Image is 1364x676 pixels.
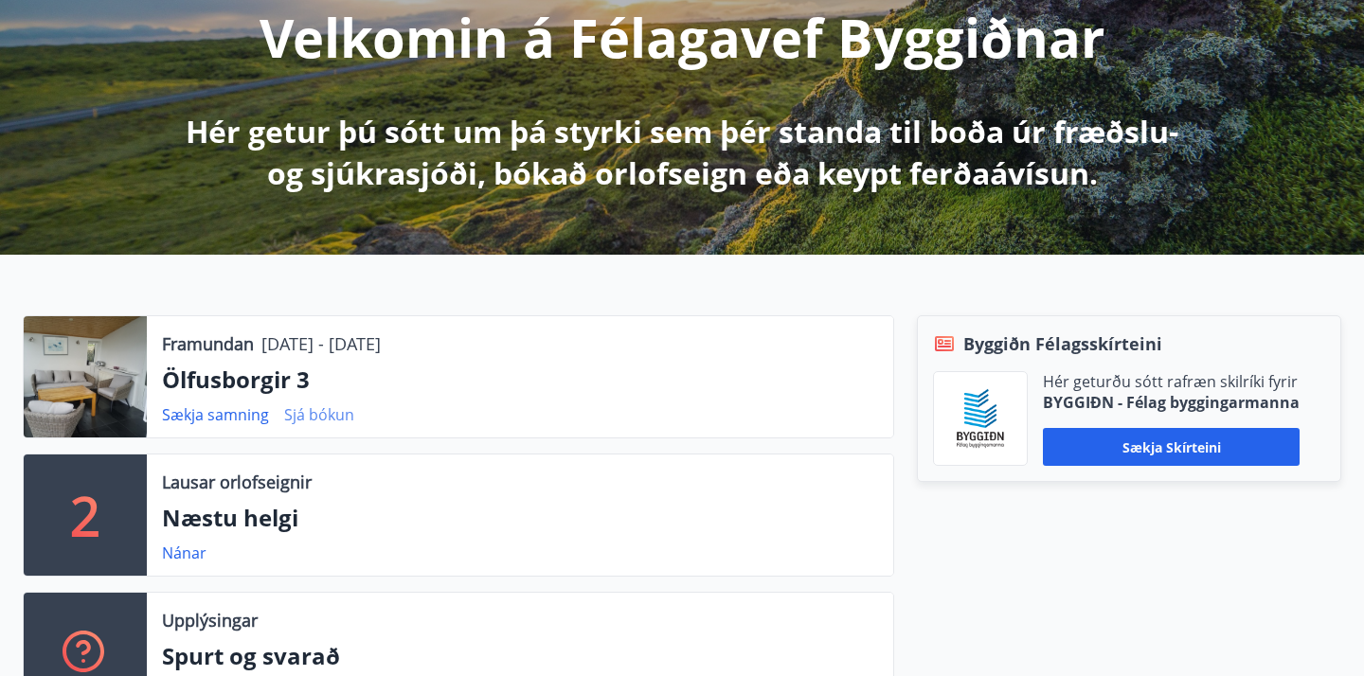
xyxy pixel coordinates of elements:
[1043,371,1300,392] p: Hér geturðu sótt rafræn skilríki fyrir
[963,331,1162,356] span: Byggiðn Félagsskírteini
[162,608,258,632] p: Upplýsingar
[284,404,354,425] a: Sjá bókun
[162,543,206,563] a: Nánar
[261,331,381,356] p: [DATE] - [DATE]
[162,502,878,534] p: Næstu helgi
[1043,428,1300,466] button: Sækja skírteini
[162,331,254,356] p: Framundan
[162,404,269,425] a: Sækja samning
[1043,392,1300,413] p: BYGGIÐN - Félag byggingarmanna
[260,1,1104,73] p: Velkomin á Félagavef Byggiðnar
[162,640,878,672] p: Spurt og svarað
[70,479,100,551] p: 2
[162,470,312,494] p: Lausar orlofseignir
[948,386,1013,451] img: BKlGVmlTW1Qrz68WFGMFQUcXHWdQd7yePWMkvn3i.png
[182,111,1182,194] p: Hér getur þú sótt um þá styrki sem þér standa til boða úr fræðslu- og sjúkrasjóði, bókað orlofsei...
[162,364,878,396] p: Ölfusborgir 3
